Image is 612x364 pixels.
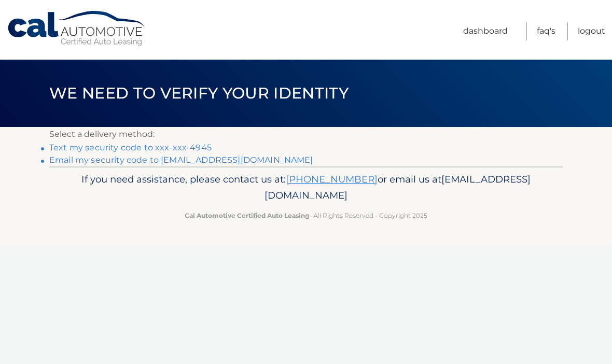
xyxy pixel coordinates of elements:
[49,155,313,165] a: Email my security code to [EMAIL_ADDRESS][DOMAIN_NAME]
[49,83,349,103] span: We need to verify your identity
[56,210,556,221] p: - All Rights Reserved - Copyright 2025
[56,171,556,204] p: If you need assistance, please contact us at: or email us at
[537,22,555,40] a: FAQ's
[49,143,212,152] a: Text my security code to xxx-xxx-4945
[49,127,563,142] p: Select a delivery method:
[185,212,309,219] strong: Cal Automotive Certified Auto Leasing
[286,173,378,185] a: [PHONE_NUMBER]
[463,22,508,40] a: Dashboard
[7,10,147,47] a: Cal Automotive
[578,22,605,40] a: Logout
